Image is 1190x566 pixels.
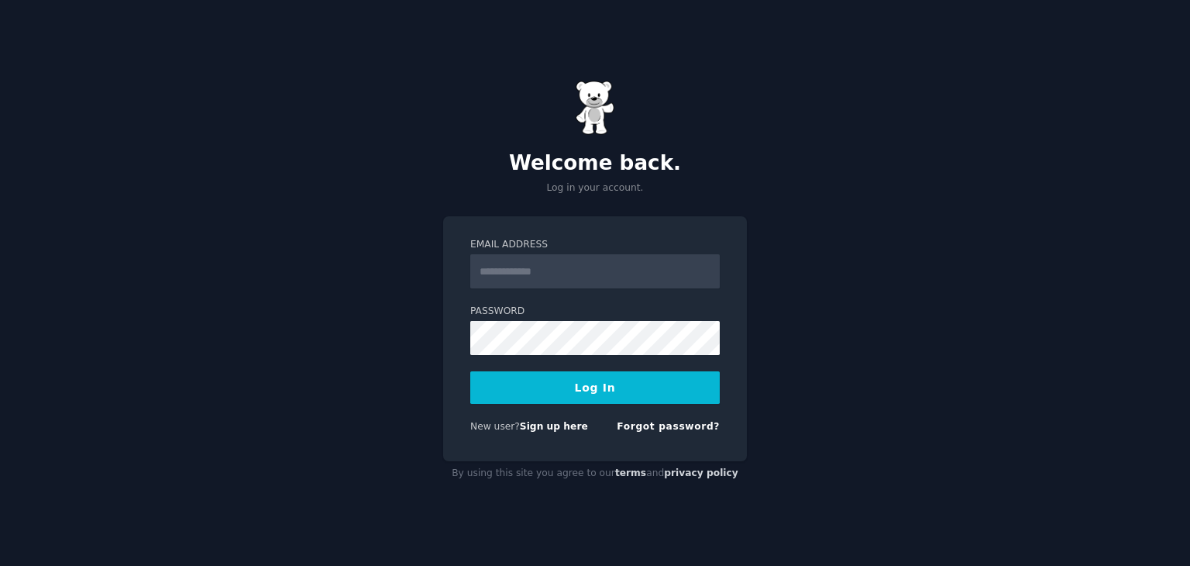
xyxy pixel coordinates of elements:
[576,81,614,135] img: Gummy Bear
[443,461,747,486] div: By using this site you agree to our and
[443,151,747,176] h2: Welcome back.
[664,468,738,478] a: privacy policy
[470,305,720,319] label: Password
[520,421,588,432] a: Sign up here
[470,371,720,404] button: Log In
[443,181,747,195] p: Log in your account.
[617,421,720,432] a: Forgot password?
[470,238,720,252] label: Email Address
[615,468,646,478] a: terms
[470,421,520,432] span: New user?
